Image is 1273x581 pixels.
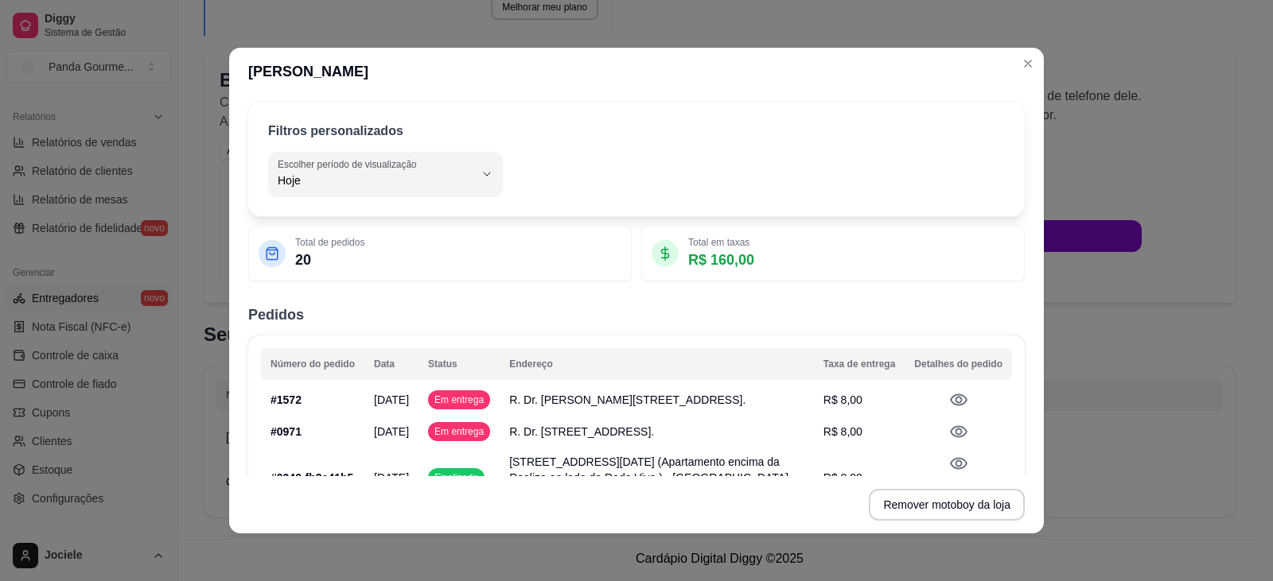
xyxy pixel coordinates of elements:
p: Total de pedidos [295,236,364,249]
p: [DATE] [374,470,409,486]
span: R$ 8,00 [823,425,862,438]
p: 20 [295,249,364,271]
label: Escolher período de visualização [278,157,422,171]
span: R$ 8,00 [823,393,862,406]
button: Remover motoboy da loja [869,489,1025,521]
th: Endereço [500,348,814,380]
span: Finalizado [431,471,481,484]
th: Data [364,348,418,380]
th: Detalhes do pedido [905,348,1012,380]
span: Hoje [278,172,474,188]
span: Em entrega [431,393,487,406]
p: [DATE] [374,392,409,408]
span: R. Dr. [STREET_ADDRESS]. [509,425,654,438]
th: Taxa de entrega [814,348,905,380]
button: Close [1015,51,1041,76]
p: R$ 160,00 [688,249,754,271]
th: Número do pedido [261,348,364,380]
p: Filtros personalizados [268,122,403,141]
p: # 0971 [271,424,355,440]
span: R. Dr. [PERSON_NAME][STREET_ADDRESS]. [509,393,746,406]
th: Status [418,348,500,380]
span: R$ 8,00 [823,471,862,484]
span: Em entrega [431,425,487,438]
header: [PERSON_NAME] [229,48,1044,95]
p: [DATE] [374,424,409,440]
h2: Pedidos [248,304,1025,326]
p: Total em taxas [688,236,754,249]
button: Escolher período de visualizaçãoHoje [268,152,503,196]
p: # 1572 [271,392,355,408]
span: [STREET_ADDRESS][DATE] (Apartamento encima da Realiza ao lado da Rede Vivo ) - [GEOGRAPHIC_DATA] ... [509,455,795,500]
p: # 0040-fb2e41b5 [271,470,355,486]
